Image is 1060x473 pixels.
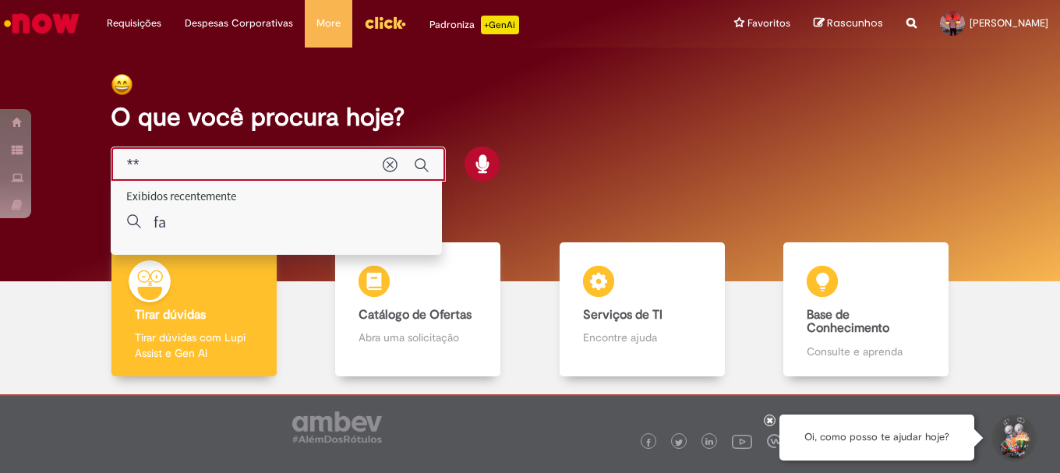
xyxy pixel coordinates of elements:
[827,16,883,30] span: Rascunhos
[705,438,713,447] img: logo_footer_linkedin.png
[82,242,306,377] a: Tirar dúvidas Tirar dúvidas com Lupi Assist e Gen Ai
[645,439,652,447] img: logo_footer_facebook.png
[135,330,253,361] p: Tirar dúvidas com Lupi Assist e Gen Ai
[107,16,161,31] span: Requisições
[306,242,531,377] a: Catálogo de Ofertas Abra uma solicitação
[807,307,889,337] b: Base de Conhecimento
[583,330,701,345] p: Encontre ajuda
[807,344,925,359] p: Consulte e aprenda
[111,73,133,96] img: happy-face.png
[732,431,752,451] img: logo_footer_youtube.png
[675,439,683,447] img: logo_footer_twitter.png
[990,415,1037,461] button: Iniciar Conversa de Suporte
[316,16,341,31] span: More
[754,242,979,377] a: Base de Conhecimento Consulte e aprenda
[814,16,883,31] a: Rascunhos
[2,8,82,39] img: ServiceNow
[429,16,519,34] div: Padroniza
[292,411,382,443] img: logo_footer_ambev_rotulo_gray.png
[970,16,1048,30] span: [PERSON_NAME]
[481,16,519,34] p: +GenAi
[583,307,662,323] b: Serviços de TI
[111,104,949,131] h2: O que você procura hoje?
[767,434,781,448] img: logo_footer_workplace.png
[364,11,406,34] img: click_logo_yellow_360x200.png
[135,307,206,323] b: Tirar dúvidas
[359,330,477,345] p: Abra uma solicitação
[747,16,790,31] span: Favoritos
[359,307,472,323] b: Catálogo de Ofertas
[779,415,974,461] div: Oi, como posso te ajudar hoje?
[530,242,754,377] a: Serviços de TI Encontre ajuda
[185,16,293,31] span: Despesas Corporativas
